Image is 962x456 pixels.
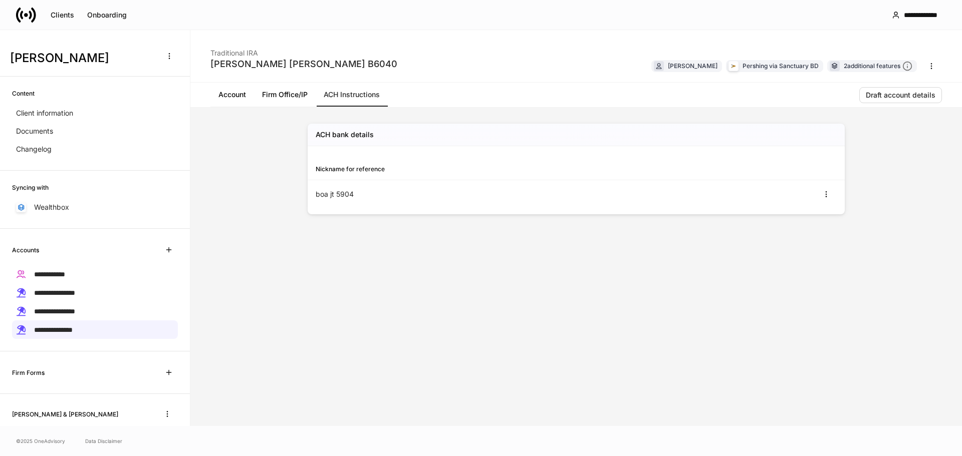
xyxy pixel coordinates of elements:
p: Changelog [16,144,52,154]
a: Data Disclaimer [85,437,122,445]
h6: Content [12,89,35,98]
a: Documents [12,122,178,140]
h6: [PERSON_NAME] & [PERSON_NAME] [12,409,118,419]
p: Documents [16,126,53,136]
div: boa jt 5904 [316,189,576,199]
a: Firm Office/IP [254,83,316,107]
button: Onboarding [81,7,133,23]
div: Pershing via Sanctuary BD [743,61,819,71]
div: [PERSON_NAME] [PERSON_NAME] B6040 [210,58,397,70]
p: Wealthbox [34,202,69,212]
div: 2 additional features [844,61,912,72]
button: Draft account details [859,87,942,103]
div: Nickname for reference [316,164,576,174]
h6: Syncing with [12,183,49,192]
span: © 2025 OneAdvisory [16,437,65,445]
div: Onboarding [87,12,127,19]
div: [PERSON_NAME] [668,61,717,71]
a: Client information [12,104,178,122]
h3: [PERSON_NAME] [10,50,155,66]
button: Clients [44,7,81,23]
a: ACH Instructions [316,83,388,107]
h6: Accounts [12,245,39,255]
div: Draft account details [866,92,935,99]
h6: Firm Forms [12,368,45,377]
a: Changelog [12,140,178,158]
div: Clients [51,12,74,19]
div: Traditional IRA [210,42,397,58]
h5: ACH bank details [316,130,374,140]
a: Wealthbox [12,198,178,216]
a: Account [210,83,254,107]
p: Client information [16,108,73,118]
